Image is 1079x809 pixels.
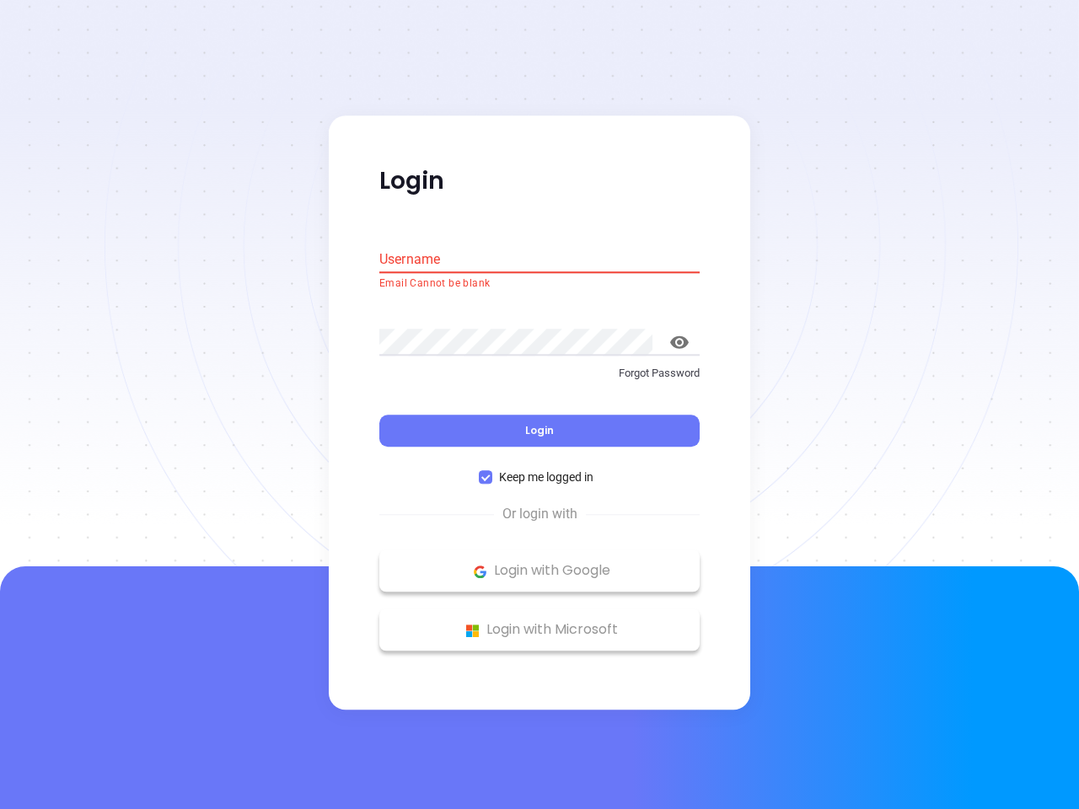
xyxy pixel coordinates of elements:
button: Login [379,415,700,447]
p: Login [379,166,700,196]
p: Forgot Password [379,365,700,382]
img: Google Logo [470,561,491,582]
button: toggle password visibility [659,322,700,362]
img: Microsoft Logo [462,620,483,641]
p: Login with Microsoft [388,618,691,643]
p: Email Cannot be blank [379,276,700,292]
a: Forgot Password [379,365,700,395]
span: Or login with [494,505,586,525]
button: Microsoft Logo Login with Microsoft [379,609,700,651]
button: Google Logo Login with Google [379,550,700,592]
p: Login with Google [388,559,691,584]
span: Login [525,424,554,438]
span: Keep me logged in [492,469,600,487]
